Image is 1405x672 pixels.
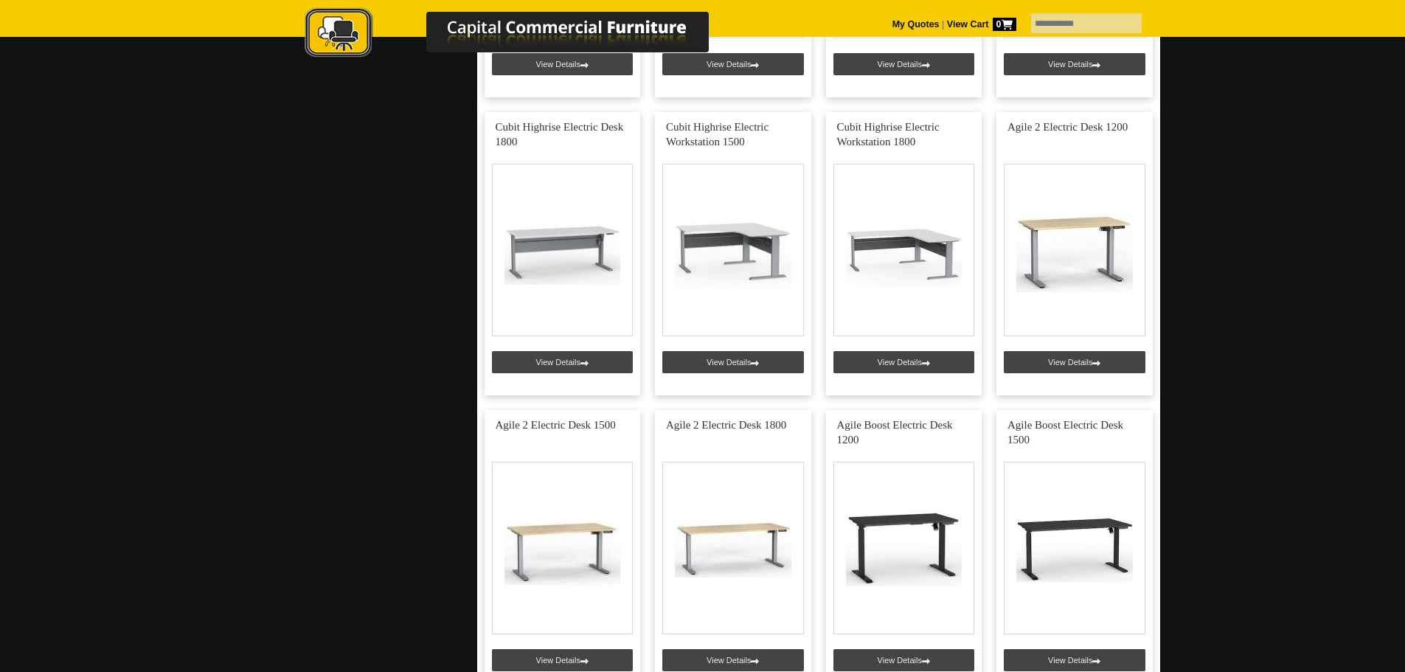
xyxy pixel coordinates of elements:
[264,7,780,66] a: Capital Commercial Furniture Logo
[892,19,940,30] a: My Quotes
[993,18,1016,31] span: 0
[947,19,1016,30] strong: View Cart
[264,7,780,61] img: Capital Commercial Furniture Logo
[944,19,1016,30] a: View Cart0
